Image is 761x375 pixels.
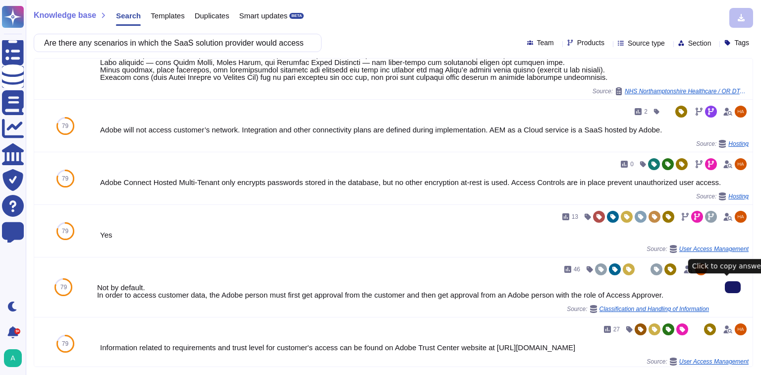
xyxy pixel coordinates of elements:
span: 27 [613,326,620,332]
span: Classification and Handling of Information [599,306,709,312]
span: 2 [644,109,648,115]
span: 79 [62,176,68,182]
div: Lorem Ipsumdol Sitam co a elits-doeiu temporincidi utlabor etdo magnaali enima mini veniam qu n e... [100,14,749,81]
span: Knowledge base [34,11,96,19]
span: Source type [628,40,665,47]
span: 0 [630,161,634,167]
div: BETA [289,13,304,19]
span: 46 [574,266,580,272]
span: Section [688,40,711,47]
span: Source: [567,305,709,313]
span: Hosting [728,193,749,199]
div: Not by default. In order to access customer data, the Adobe person must first get approval from t... [97,284,709,299]
span: Source: [647,358,749,366]
div: Adobe will not access customer’s network. Integration and other connectivity plans are defined du... [100,126,749,133]
span: 79 [60,284,67,290]
span: Hosting [728,141,749,147]
span: Source: [696,140,749,148]
span: Duplicates [195,12,229,19]
span: NHS Northamptonshire Healthcare / OR DTAC with NHFT additions V4 [625,88,749,94]
img: user [735,211,747,223]
span: 79 [62,341,68,347]
span: Search [116,12,141,19]
img: user [735,106,747,118]
span: 13 [572,214,578,220]
div: Yes [100,231,749,239]
span: Source: [593,87,749,95]
span: Templates [151,12,184,19]
span: Source: [696,192,749,200]
span: Tags [734,39,749,46]
div: Adobe Connect Hosted Multi-Tenant only encrypts passwords stored in the database, but no other en... [100,179,749,186]
span: Team [537,39,554,46]
span: 79 [62,123,68,129]
span: 79 [62,228,68,234]
span: Source: [647,245,749,253]
div: 9+ [14,328,20,334]
span: Smart updates [239,12,288,19]
input: Search a question or template... [39,34,311,52]
span: Products [577,39,604,46]
img: user [735,323,747,335]
img: user [4,349,22,367]
div: Information related to requirements and trust level for customer's access can be found on Adobe T... [100,344,749,351]
span: User Access Management [679,246,749,252]
button: user [2,347,29,369]
img: user [735,158,747,170]
span: User Access Management [679,359,749,365]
